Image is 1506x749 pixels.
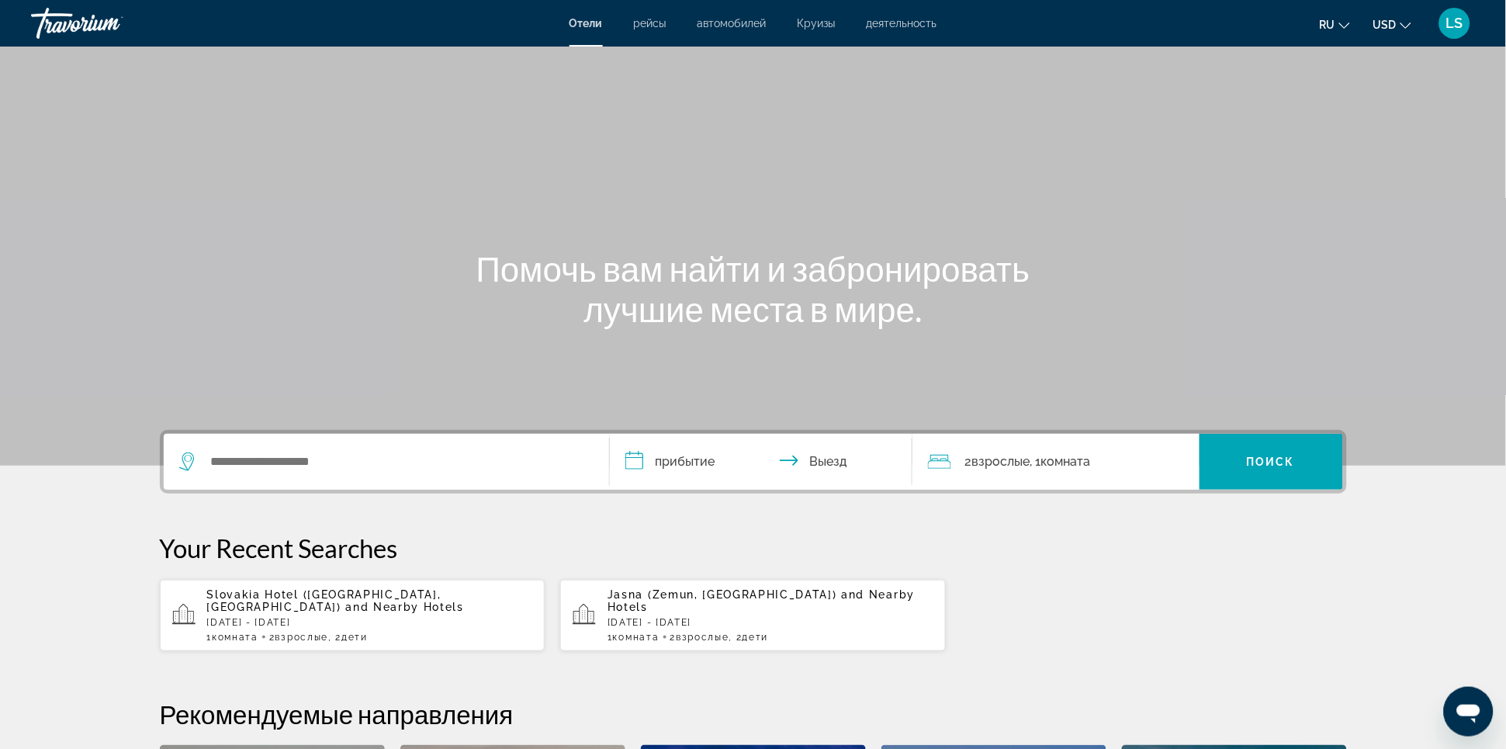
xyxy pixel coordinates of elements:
button: Поиск [1200,434,1343,490]
div: Search widget [164,434,1343,490]
a: Travorium [31,3,186,43]
button: Change currency [1373,13,1411,36]
span: Комната [212,632,258,643]
span: USD [1373,19,1397,31]
span: , 2 [729,632,769,643]
a: Круизы [798,17,836,29]
button: Slovakia Hotel ([GEOGRAPHIC_DATA], [GEOGRAPHIC_DATA]) and Nearby Hotels[DATE] - [DATE]1Комната2Вз... [160,579,545,652]
span: LS [1446,16,1463,31]
a: автомобилей [698,17,767,29]
button: Travelers: 2 adults, 0 children [912,434,1200,490]
span: Комната [613,632,660,643]
span: Поиск [1247,456,1296,468]
p: Your Recent Searches [160,532,1347,563]
button: Change language [1320,13,1350,36]
span: Jasna (Zemun, [GEOGRAPHIC_DATA]) [608,588,837,601]
span: Комната [1041,454,1091,469]
span: 1 [207,632,258,643]
span: 2 [965,451,1030,473]
p: [DATE] - [DATE] [207,617,533,628]
a: рейсы [634,17,666,29]
a: Отели [570,17,603,29]
span: Дети [341,632,368,643]
span: ru [1320,19,1335,31]
span: , 1 [1030,451,1091,473]
span: and Nearby Hotels [345,601,464,613]
button: User Menu [1435,7,1475,40]
span: Взрослые [275,632,328,643]
button: Jasna (Zemun, [GEOGRAPHIC_DATA]) and Nearby Hotels[DATE] - [DATE]1Комната2Взрослые, 2Дети [560,579,946,652]
p: [DATE] - [DATE] [608,617,933,628]
h1: Помочь вам найти и забронировать лучшие места в мире. [462,248,1044,329]
a: деятельность [867,17,937,29]
span: 1 [608,632,659,643]
span: Взрослые [972,454,1030,469]
span: , 2 [328,632,368,643]
span: Дети [743,632,769,643]
span: 2 [670,632,729,643]
iframe: Poga, lai palaistu ziņojumapmaiņas logu [1444,687,1494,737]
h2: Рекомендуемые направления [160,699,1347,730]
span: and Nearby Hotels [608,588,915,613]
span: Взрослые [676,632,729,643]
span: Slovakia Hotel ([GEOGRAPHIC_DATA], [GEOGRAPHIC_DATA]) [207,588,441,613]
span: 2 [269,632,328,643]
button: Check in and out dates [610,434,912,490]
